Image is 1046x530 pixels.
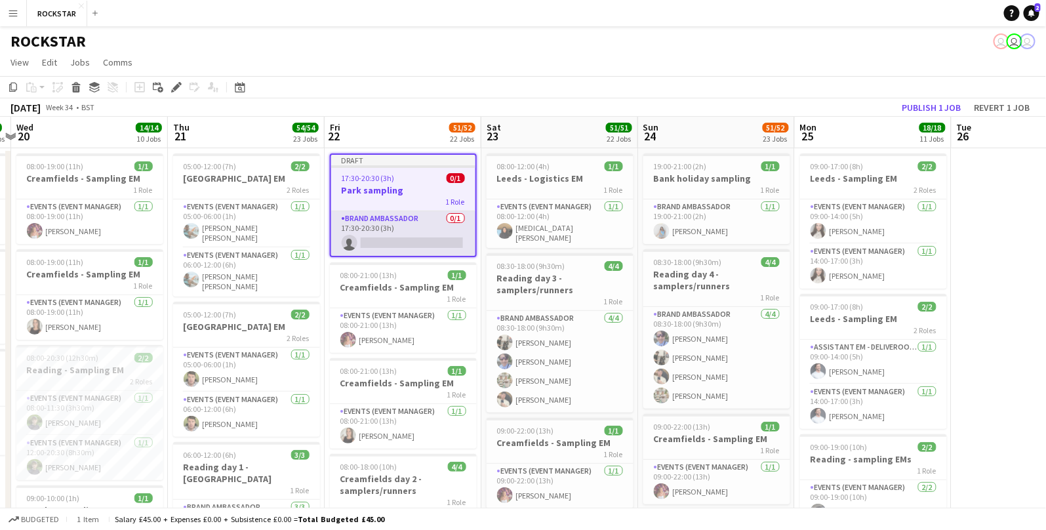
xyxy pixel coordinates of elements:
[641,129,659,144] span: 24
[643,268,790,292] h3: Reading day 4 - samplers/runners
[340,270,397,280] span: 08:00-21:00 (13h)
[72,514,104,524] span: 1 item
[643,199,790,244] app-card-role: Brand Ambassador1/119:00-21:00 (2h)[PERSON_NAME]
[654,257,722,267] span: 08:30-18:00 (9h30m)
[487,121,501,133] span: Sat
[918,442,936,452] span: 2/2
[1007,33,1022,49] app-user-avatar: Ed Harvey
[173,153,320,296] app-job-card: 05:00-12:00 (7h)2/2[GEOGRAPHIC_DATA] EM2 RolesEvents (Event Manager)1/105:00-06:00 (1h)[PERSON_NA...
[800,199,947,244] app-card-role: Events (Event Manager)1/109:00-14:00 (5h)[PERSON_NAME]
[331,211,475,256] app-card-role: Brand Ambassador0/117:30-20:30 (3h)
[16,268,163,280] h3: Creamfields - Sampling EM
[487,153,634,248] app-job-card: 08:00-12:00 (4h)1/1Leeds - Logistics EM1 RoleEvents (Event Manager)1/108:00-12:00 (4h)[MEDICAL_DA...
[607,134,632,144] div: 22 Jobs
[328,129,340,144] span: 22
[497,426,554,436] span: 09:00-22:00 (13h)
[487,418,634,508] app-job-card: 09:00-22:00 (13h)1/1Creamfields - Sampling EM1 RoleEvents (Event Manager)1/109:00-22:00 (13h)[PER...
[487,311,634,413] app-card-role: Brand Ambassador4/408:30-18:00 (9h30m)[PERSON_NAME][PERSON_NAME][PERSON_NAME][PERSON_NAME]
[487,464,634,508] app-card-role: Events (Event Manager)1/109:00-22:00 (13h)[PERSON_NAME]
[16,249,163,340] app-job-card: 08:00-19:00 (11h)1/1Creamfields - Sampling EM1 RoleEvents (Event Manager)1/108:00-19:00 (11h)[PER...
[287,333,310,343] span: 2 Roles
[487,253,634,413] app-job-card: 08:30-18:00 (9h30m)4/4Reading day 3 - samplers/runners1 RoleBrand Ambassador4/408:30-18:00 (9h30m...
[448,270,466,280] span: 1/1
[497,261,565,271] span: 08:30-18:00 (9h30m)
[761,422,780,432] span: 1/1
[330,121,340,133] span: Fri
[447,294,466,304] span: 1 Role
[800,384,947,429] app-card-role: Events (Event Manager)1/114:00-17:00 (3h)[PERSON_NAME]
[184,161,237,171] span: 05:00-12:00 (7h)
[16,153,163,244] div: 08:00-19:00 (11h)1/1Creamfields - Sampling EM1 RoleEvents (Event Manager)1/108:00-19:00 (11h)[PER...
[497,161,550,171] span: 08:00-12:00 (4h)
[330,153,477,257] app-job-card: Draft17:30-20:30 (3h)0/1Park sampling1 RoleBrand Ambassador0/117:30-20:30 (3h)
[184,450,237,460] span: 06:00-12:00 (6h)
[955,129,972,144] span: 26
[330,404,477,449] app-card-role: Events (Event Manager)1/108:00-21:00 (13h)[PERSON_NAME]
[487,173,634,184] h3: Leeds - Logistics EM
[449,123,475,132] span: 51/52
[16,345,163,480] app-job-card: 08:00-20:30 (12h30m)2/2Reading - Sampling EM2 RolesEvents (Event Manager)1/108:00-11:30 (3h30m)[P...
[448,366,466,376] span: 1/1
[330,358,477,449] app-job-card: 08:00-21:00 (13h)1/1Creamfields - Sampling EM1 RoleEvents (Event Manager)1/108:00-21:00 (13h)[PER...
[1035,3,1041,12] span: 2
[43,102,76,112] span: Week 34
[800,153,947,289] app-job-card: 09:00-17:00 (8h)2/2Leeds - Sampling EM2 RolesEvents (Event Manager)1/109:00-14:00 (5h)[PERSON_NAM...
[293,134,318,144] div: 23 Jobs
[7,512,61,527] button: Budgeted
[173,121,190,133] span: Thu
[173,248,320,296] app-card-role: Events (Event Manager)1/106:00-12:00 (6h)[PERSON_NAME] [PERSON_NAME]
[643,173,790,184] h3: Bank holiday sampling
[27,493,80,503] span: 09:00-10:00 (1h)
[761,161,780,171] span: 1/1
[70,56,90,68] span: Jobs
[131,377,153,386] span: 2 Roles
[65,54,95,71] a: Jobs
[136,123,162,132] span: 14/14
[10,31,86,51] h1: ROCKSTAR
[487,199,634,248] app-card-role: Events (Event Manager)1/108:00-12:00 (4h)[MEDICAL_DATA][PERSON_NAME]
[800,294,947,429] app-job-card: 09:00-17:00 (8h)2/2Leeds - Sampling EM2 RolesAssistant EM - Deliveroo FR1/109:00-14:00 (5h)[PERSO...
[21,515,59,524] span: Budgeted
[173,302,320,437] div: 05:00-12:00 (7h)2/2[GEOGRAPHIC_DATA] EM2 RolesEvents (Event Manager)1/105:00-06:00 (1h)[PERSON_NA...
[447,497,466,507] span: 1 Role
[643,249,790,409] app-job-card: 08:30-18:00 (9h30m)4/4Reading day 4 - samplers/runners1 RoleBrand Ambassador4/408:30-18:00 (9h30m...
[16,364,163,376] h3: Reading - Sampling EM
[134,161,153,171] span: 1/1
[173,348,320,392] app-card-role: Events (Event Manager)1/105:00-06:00 (1h)[PERSON_NAME]
[800,173,947,184] h3: Leeds - Sampling EM
[969,99,1036,116] button: Revert 1 job
[134,281,153,291] span: 1 Role
[134,353,153,363] span: 2/2
[173,461,320,485] h3: Reading day 1 - [GEOGRAPHIC_DATA]
[761,257,780,267] span: 4/4
[291,161,310,171] span: 2/2
[27,353,99,363] span: 08:00-20:30 (12h30m)
[330,473,477,497] h3: Creamfields day 2 - samplers/runners
[331,184,475,196] h3: Park sampling
[447,173,465,183] span: 0/1
[342,173,395,183] span: 17:30-20:30 (3h)
[16,199,163,244] app-card-role: Events (Event Manager)1/108:00-19:00 (11h)[PERSON_NAME]
[14,129,33,144] span: 20
[487,272,634,296] h3: Reading day 3 - samplers/runners
[604,449,623,459] span: 1 Role
[115,514,384,524] div: Salary £45.00 + Expenses £0.00 + Subsistence £0.00 =
[605,161,623,171] span: 1/1
[606,123,632,132] span: 51/51
[918,161,936,171] span: 2/2
[27,161,84,171] span: 08:00-19:00 (11h)
[291,485,310,495] span: 1 Role
[643,414,790,504] app-job-card: 09:00-22:00 (13h)1/1Creamfields - Sampling EM1 RoleEvents (Event Manager)1/109:00-22:00 (13h)[PER...
[134,185,153,195] span: 1 Role
[643,153,790,244] div: 19:00-21:00 (2h)1/1Bank holiday sampling1 RoleBrand Ambassador1/119:00-21:00 (2h)[PERSON_NAME]
[919,123,946,132] span: 18/18
[643,307,790,409] app-card-role: Brand Ambassador4/408:30-18:00 (9h30m)[PERSON_NAME][PERSON_NAME][PERSON_NAME][PERSON_NAME]
[37,54,62,71] a: Edit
